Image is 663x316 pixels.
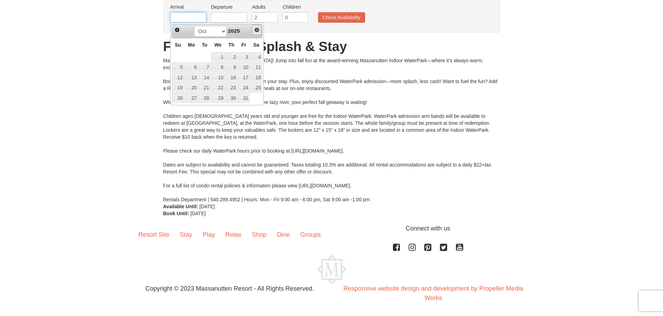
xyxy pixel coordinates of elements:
[172,73,184,82] a: 12
[211,3,247,10] label: Departure
[211,52,225,62] td: available
[295,224,326,245] a: Groups
[226,63,237,72] a: 9
[238,62,250,73] td: available
[250,83,262,93] a: 25
[226,83,237,93] a: 23
[283,3,308,10] label: Children
[225,93,238,103] td: available
[172,83,184,93] a: 19
[211,83,225,93] td: available
[344,285,523,301] a: Responsive website design and development by Propeller Media Works
[185,73,198,82] a: 13
[228,42,234,48] span: Thursday
[253,42,259,48] span: Saturday
[238,72,250,83] td: available
[225,83,238,93] td: available
[163,211,189,216] strong: Book Until:
[211,62,225,73] td: available
[238,93,250,103] td: available
[250,83,262,93] td: available
[238,73,250,82] a: 17
[198,62,211,73] td: available
[226,73,237,82] a: 16
[199,204,215,209] span: [DATE]
[172,93,184,103] td: available
[199,73,211,82] a: 14
[211,83,225,93] a: 22
[175,224,198,245] a: Stay
[185,93,198,103] a: 27
[252,3,278,10] label: Adults
[250,63,262,72] a: 11
[238,63,250,72] a: 10
[226,52,237,62] a: 2
[225,72,238,83] td: available
[172,72,184,83] td: available
[272,224,295,245] a: Dine
[211,72,225,83] td: available
[214,42,222,48] span: Wednesday
[250,52,262,62] td: available
[211,52,225,62] a: 1
[226,93,237,103] a: 30
[317,255,346,284] img: Massanutten Resort Logo
[250,62,262,73] td: available
[185,83,198,93] a: 20
[211,63,225,72] a: 8
[211,93,225,103] a: 29
[228,28,240,34] span: 2025
[211,93,225,103] td: available
[133,224,175,245] a: Resort Site
[238,52,250,62] a: 3
[225,52,238,62] td: available
[173,25,182,35] a: Prev
[198,224,220,245] a: Play
[238,52,250,62] td: available
[198,93,211,103] td: available
[163,57,500,203] div: Make a Splash This Fall at [GEOGRAPHIC_DATA]! Jump into fall fun at the award-winning Massanutten...
[170,3,206,10] label: Arrival
[198,83,211,93] td: available
[318,12,365,23] button: Check Availability
[163,204,198,209] strong: Available Until:
[172,62,184,73] td: available
[184,93,198,103] td: available
[185,63,198,72] a: 6
[211,73,225,82] a: 15
[184,72,198,83] td: available
[133,224,530,233] p: Connect with us
[172,93,184,103] a: 26
[190,211,206,216] span: [DATE]
[238,83,250,93] td: available
[254,27,260,33] span: Next
[128,284,332,293] p: Copyright © 2023 Massanutten Resort - All Rights Reserved.
[199,83,211,93] a: 21
[184,62,198,73] td: available
[252,25,262,35] a: Next
[184,83,198,93] td: available
[199,63,211,72] a: 7
[250,72,262,83] td: available
[198,72,211,83] td: available
[250,73,262,82] a: 18
[163,40,500,54] h1: Fall Into Fun – Splash & Stay
[238,93,250,103] a: 31
[202,42,207,48] span: Tuesday
[250,52,262,62] a: 4
[238,83,250,93] a: 24
[175,42,181,48] span: Sunday
[172,83,184,93] td: available
[225,62,238,73] td: available
[247,224,272,245] a: Shop
[188,42,195,48] span: Monday
[174,27,180,33] span: Prev
[199,93,211,103] a: 28
[220,224,247,245] a: Relax
[172,63,184,72] a: 5
[242,42,246,48] span: Friday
